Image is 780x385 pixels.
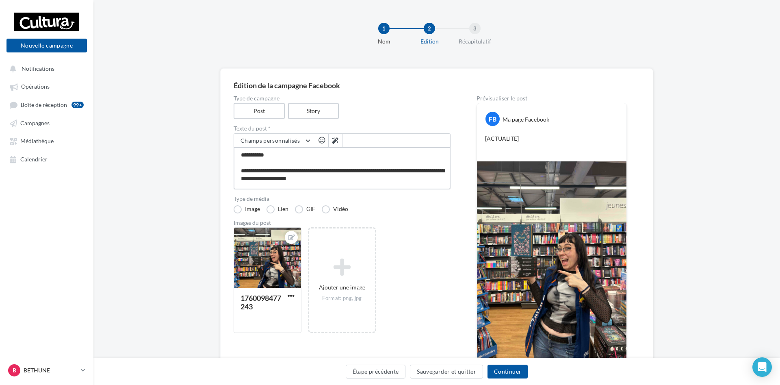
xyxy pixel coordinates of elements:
button: Sauvegarder et quitter [410,365,483,378]
div: Prévisualiser le post [477,96,627,101]
button: Notifications [5,61,85,76]
div: Récapitulatif [449,37,501,46]
button: Nouvelle campagne [6,39,87,52]
a: Boîte de réception99+ [5,97,89,112]
div: Ma page Facebook [503,115,549,124]
span: Médiathèque [20,138,54,145]
div: 2 [424,23,435,34]
div: Open Intercom Messenger [752,357,772,377]
label: Vidéo [322,205,348,213]
div: 1760098477243 [240,294,281,311]
div: Edition [403,37,455,46]
p: [ACTUALITE] [485,135,618,151]
a: Campagnes [5,115,89,130]
label: Type de média [234,196,451,202]
a: Calendrier [5,152,89,166]
span: Calendrier [20,156,48,163]
div: FB [485,112,500,126]
a: Médiathèque [5,133,89,148]
div: 3 [469,23,481,34]
label: Texte du post * [234,126,451,131]
div: Édition de la campagne Facebook [234,82,640,89]
label: Type de campagne [234,96,451,101]
a: B BETHUNE [6,363,87,378]
span: Notifications [22,65,54,72]
span: Boîte de réception [21,101,67,108]
span: Campagnes [20,120,50,126]
div: Nom [358,37,410,46]
div: 1 [378,23,390,34]
p: BETHUNE [24,366,78,374]
label: GIF [295,205,315,213]
button: Étape précédente [346,365,406,378]
button: Continuer [487,365,528,378]
span: Champs personnalisés [240,137,300,144]
label: Lien [266,205,288,213]
div: Images du post [234,220,451,226]
div: 99+ [71,102,84,108]
span: B [13,366,16,374]
button: Champs personnalisés [234,134,315,148]
a: Opérations [5,79,89,94]
span: Opérations [21,83,50,90]
label: Post [234,103,285,119]
label: Image [234,205,260,213]
label: Story [288,103,339,119]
